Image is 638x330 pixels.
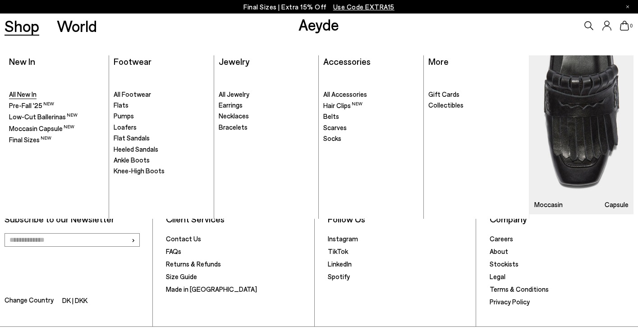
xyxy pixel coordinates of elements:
a: Moccasin Capsule [9,124,105,133]
span: Hair Clips [323,101,363,109]
span: › [131,233,135,246]
a: All Footwear [114,90,209,99]
span: Change Country [5,294,54,307]
a: Ankle Boots [114,156,209,165]
span: 0 [629,23,633,28]
a: TikTok [328,247,348,255]
li: Client Services [166,213,310,225]
a: Bracelets [219,123,314,132]
a: More [428,56,449,67]
a: Low-Cut Ballerinas [9,112,105,122]
a: LinkedIn [328,260,352,268]
span: Heeled Sandals [114,145,158,153]
a: Earrings [219,101,314,110]
span: Loafers [114,123,137,131]
span: Pre-Fall '25 [9,101,54,109]
a: Knee-High Boots [114,167,209,176]
li: DK | DKK [62,295,87,307]
span: Collectibles [428,101,464,109]
span: Necklaces [219,112,249,120]
a: About [490,247,508,255]
a: Gift Cards [428,90,524,99]
a: Legal [490,272,505,280]
a: Heeled Sandals [114,145,209,154]
span: All New In [9,90,37,98]
a: Flats [114,101,209,110]
a: Size Guide [166,272,197,280]
span: Socks [323,134,341,142]
a: Moccasin Capsule [529,55,634,214]
span: Flat Sandals [114,134,150,142]
span: Flats [114,101,129,109]
a: New In [9,56,35,67]
a: Pumps [114,112,209,121]
span: Scarves [323,123,347,131]
a: Made in [GEOGRAPHIC_DATA] [166,285,257,293]
a: Necklaces [219,112,314,121]
a: Jewelry [219,56,249,67]
a: Collectibles [428,101,524,110]
a: All Jewelry [219,90,314,99]
span: Belts [323,112,339,120]
p: Subscribe to our Newsletter [5,213,148,225]
a: Scarves [323,123,419,132]
a: All Accessories [323,90,419,99]
a: FAQs [166,247,181,255]
span: Ankle Boots [114,156,150,164]
a: Instagram [328,235,358,243]
a: Terms & Conditions [490,285,549,293]
h3: Capsule [605,201,629,208]
a: Spotify [328,272,350,280]
a: Careers [490,235,513,243]
a: Stockists [490,260,519,268]
p: Final Sizes | Extra 15% Off [243,1,395,13]
a: Pre-Fall '25 [9,101,105,110]
span: Bracelets [219,123,248,131]
h3: Moccasin [534,201,563,208]
a: Shop [5,18,39,34]
a: Footwear [114,56,151,67]
span: Low-Cut Ballerinas [9,113,78,121]
a: Hair Clips [323,101,419,110]
a: Final Sizes [9,135,105,145]
li: Company [490,213,634,225]
a: World [57,18,97,34]
a: Contact Us [166,235,201,243]
span: Moccasin Capsule [9,124,74,132]
a: Socks [323,134,419,143]
a: All New In [9,90,105,99]
a: Accessories [323,56,371,67]
a: Flat Sandals [114,134,209,143]
a: Loafers [114,123,209,132]
span: All Footwear [114,90,151,98]
img: Mobile_e6eede4d-78b8-4bd1-ae2a-4197e375e133_900x.jpg [529,55,634,214]
a: 0 [620,21,629,31]
span: Navigate to /collections/ss25-final-sizes [333,3,395,11]
span: Knee-High Boots [114,167,165,175]
li: Follow Us [328,213,472,225]
a: Aeyde [298,15,339,34]
span: All Accessories [323,90,367,98]
span: Pumps [114,112,134,120]
span: Earrings [219,101,243,109]
span: All Jewelry [219,90,249,98]
a: Belts [323,112,419,121]
a: Privacy Policy [490,298,530,306]
a: Returns & Refunds [166,260,221,268]
span: Final Sizes [9,136,51,144]
span: Gift Cards [428,90,459,98]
